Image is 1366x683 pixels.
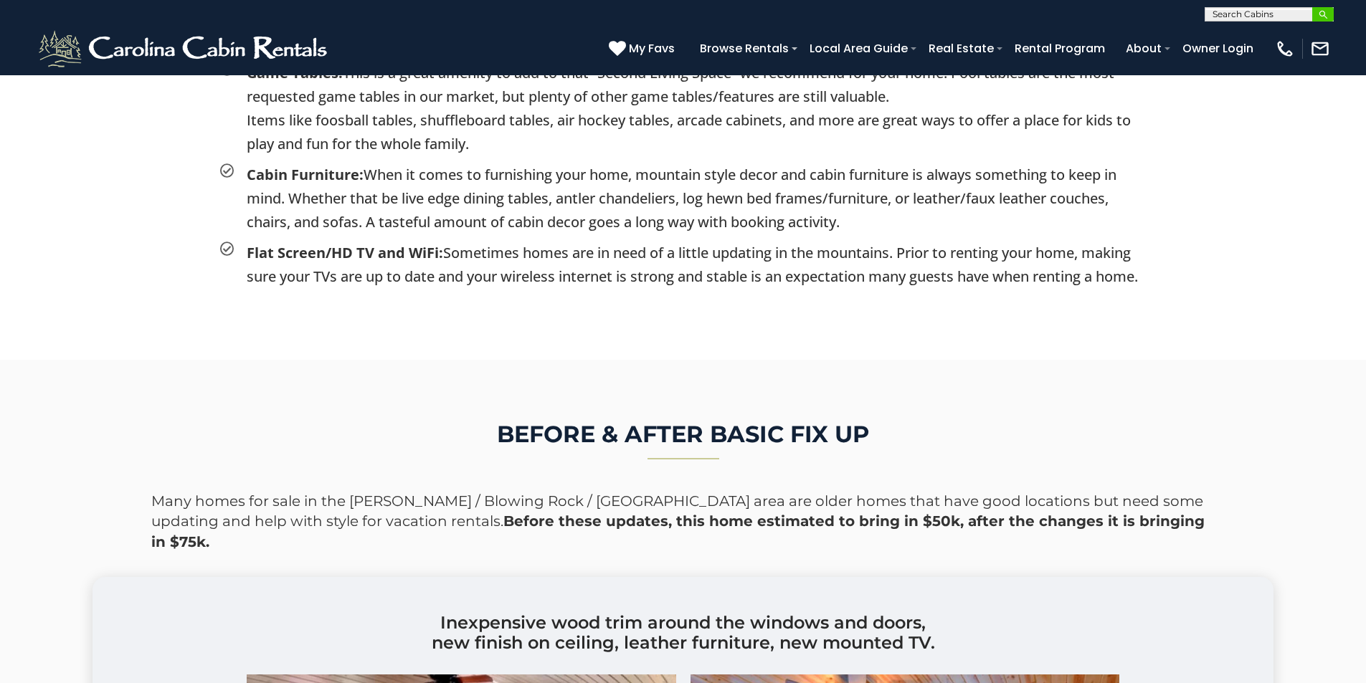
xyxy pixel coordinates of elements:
strong: Game Tables: [247,63,343,82]
h3: Inexpensive wood trim around the windows and doors, new finish on ceiling, leather furniture, new... [424,613,943,653]
h2: BEFORE & AFTER BASIC FIX UP [93,360,1273,451]
a: Rental Program [1007,36,1112,61]
a: Browse Rentals [693,36,796,61]
img: White-1-2.png [36,27,333,70]
p: This is a great amenity to add to that “Second Living Space” we recommend for your home. Pool tab... [247,61,1146,156]
img: phone-regular-white.png [1275,39,1295,59]
a: Owner Login [1175,36,1261,61]
strong: Flat Screen/HD TV and WiFi: [247,243,443,262]
a: About [1119,36,1169,61]
a: Local Area Guide [802,36,915,61]
p: When it comes to furnishing your home, mountain style decor and cabin furniture is always somethi... [247,163,1146,234]
img: mail-regular-white.png [1310,39,1330,59]
strong: Before these updates, this home estimated to bring in $50k, after the changes it is bringing in $... [151,512,1205,550]
span: My Favs [629,39,675,57]
a: Real Estate [921,36,1001,61]
p: Many homes for sale in the [PERSON_NAME] / Blowing Rock / [GEOGRAPHIC_DATA] area are older homes ... [151,491,1214,553]
a: My Favs [609,39,678,58]
p: Sometimes homes are in need of a little updating in the mountains. Prior to renting your home, ma... [247,241,1146,288]
strong: Cabin Furniture: [247,165,364,184]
